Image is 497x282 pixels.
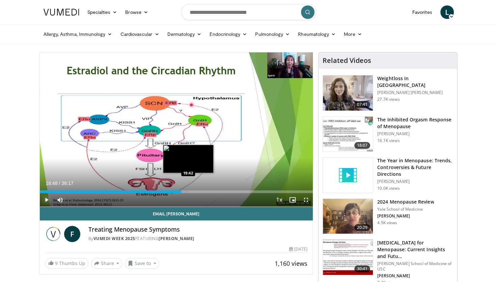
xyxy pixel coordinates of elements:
a: [PERSON_NAME] [159,236,194,241]
p: [PERSON_NAME] [377,213,434,219]
span: 30:41 [354,265,370,272]
div: By FEATURING [88,236,308,242]
div: Progress Bar [40,190,313,193]
button: Save to [125,258,159,269]
button: Share [91,258,122,269]
p: [PERSON_NAME] School of Medicine of USC [377,261,453,272]
p: 16.1K views [377,138,399,143]
a: Browse [121,5,152,19]
span: / [59,181,60,186]
h4: Related Videos [323,56,371,65]
p: [PERSON_NAME] [377,179,453,184]
span: 36:17 [61,181,73,186]
button: Enable picture-in-picture mode [286,193,299,207]
span: 18:48 [46,181,58,186]
img: 47271b8a-94f4-49c8-b914-2a3d3af03a9e.150x105_q85_crop-smart_upscale.jpg [323,240,373,275]
button: Mute [53,193,67,207]
a: L [440,5,454,19]
img: 9983fed1-7565-45be-8934-aef1103ce6e2.150x105_q85_crop-smart_upscale.jpg [323,75,373,111]
h3: The Inhibited Orgasm Response of Menopause [377,116,453,130]
a: 07:41 Weightloss in [GEOGRAPHIC_DATA] [PERSON_NAME] [PERSON_NAME] 27.7K views [323,75,453,111]
span: 9 [55,260,58,266]
a: 9 Thumbs Up [45,258,88,268]
a: 18:07 The Inhibited Orgasm Response of Menopause [PERSON_NAME] 16.1K views [323,116,453,152]
img: video_placeholder_short.svg [323,158,373,193]
a: Email [PERSON_NAME] [40,207,313,220]
a: More [340,27,366,41]
span: 18:07 [354,142,370,149]
p: Yale School of Medicine [377,207,434,212]
a: Endocrinology [205,27,251,41]
a: Specialties [83,5,121,19]
button: Play [40,193,53,207]
h4: Treating Menopause Symptoms [88,226,308,233]
img: 692f135d-47bd-4f7e-b54d-786d036e68d3.150x105_q85_crop-smart_upscale.jpg [323,199,373,234]
p: [PERSON_NAME] [377,273,453,279]
h3: 2024 Menopause Review [377,198,434,205]
h3: The Year in Menopause: Trends, Controversies & Future Directions [377,157,453,178]
video-js: Video Player [40,52,313,207]
a: Favorites [408,5,436,19]
img: image.jpeg [163,145,214,173]
a: The Year in Menopause: Trends, Controversies & Future Directions [PERSON_NAME] 10.0K views [323,157,453,193]
span: 20:29 [354,224,370,231]
p: [PERSON_NAME] [PERSON_NAME] [377,90,453,95]
a: Vumedi Week 2025 [93,236,135,241]
button: Fullscreen [299,193,313,207]
button: Playback Rate [272,193,286,207]
h3: [MEDICAL_DATA] for Menopause: Current Insights and Futu… [377,239,453,260]
a: Pulmonology [251,27,294,41]
input: Search topics, interventions [181,4,316,20]
a: 20:29 2024 Menopause Review Yale School of Medicine [PERSON_NAME] 4.5K views [323,198,453,234]
img: Vumedi Week 2025 [45,226,61,242]
div: [DATE] [289,246,307,252]
p: 10.0K views [377,186,399,191]
span: 07:41 [354,101,370,108]
h3: Weightloss in [GEOGRAPHIC_DATA] [377,75,453,89]
a: Cardiovascular [116,27,163,41]
p: 27.7K views [377,97,399,102]
img: VuMedi Logo [44,9,79,16]
a: Dermatology [163,27,206,41]
a: Rheumatology [294,27,340,41]
span: 1,160 views [275,259,307,267]
p: [PERSON_NAME] [377,131,453,137]
img: 283c0f17-5e2d-42ba-a87c-168d447cdba4.150x105_q85_crop-smart_upscale.jpg [323,117,373,152]
a: F [64,226,80,242]
p: 4.5K views [377,220,397,226]
a: Allergy, Asthma, Immunology [39,27,116,41]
